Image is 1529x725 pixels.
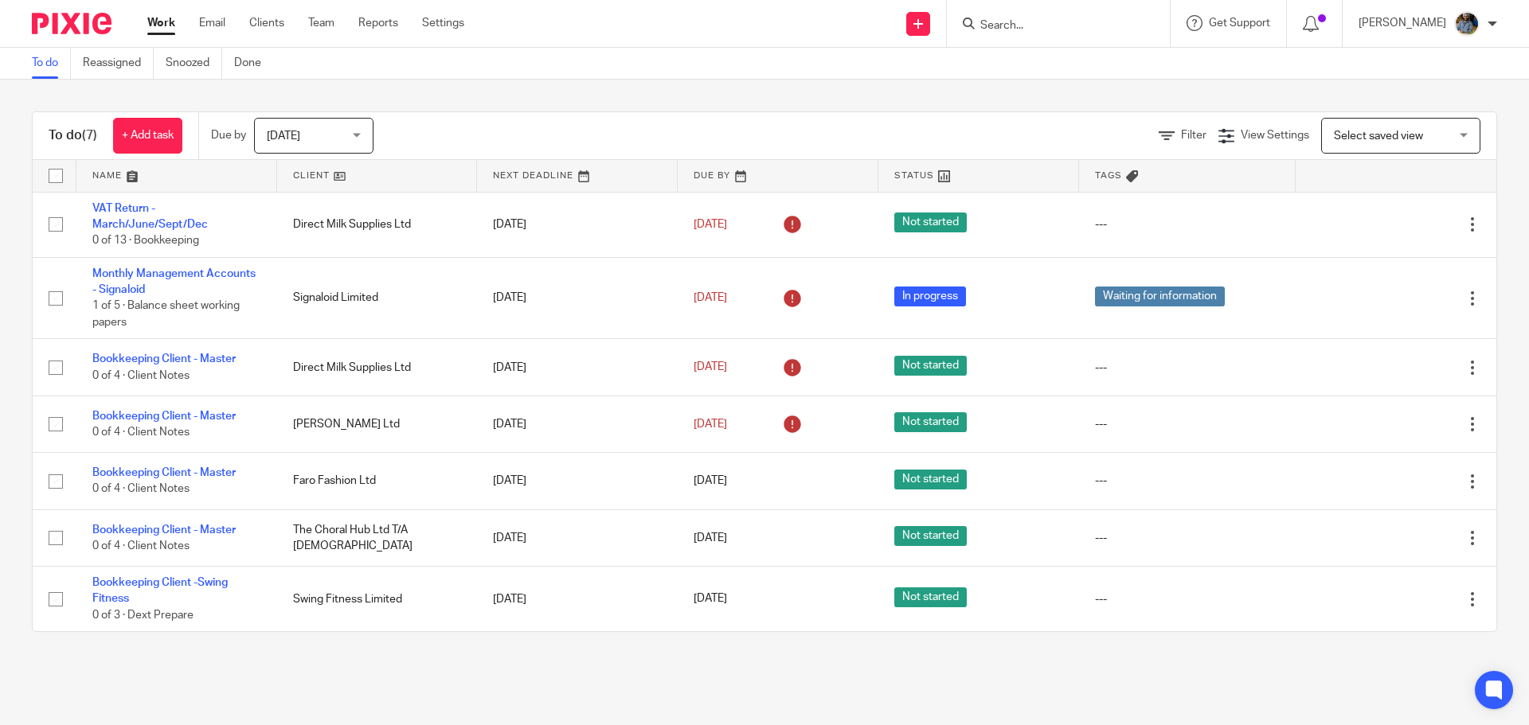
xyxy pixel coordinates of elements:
td: [DATE] [477,192,678,257]
span: Tags [1095,171,1122,180]
span: Not started [894,587,967,607]
div: --- [1095,416,1281,432]
td: Direct Milk Supplies Ltd [277,192,478,257]
a: Bookkeeping Client - Master [92,524,236,536]
td: Faro Fashion Ltd [277,453,478,509]
span: 0 of 13 · Bookkeeping [92,235,199,246]
span: 1 of 5 · Balance sheet working papers [92,301,240,329]
p: [PERSON_NAME] [1359,15,1446,31]
td: [DATE] [477,453,678,509]
a: Work [147,15,175,31]
td: [DATE] [477,339,678,396]
span: [DATE] [267,131,300,142]
a: VAT Return - March/June/Sept/Dec [92,203,208,230]
td: [DATE] [477,396,678,452]
span: 0 of 3 · Dext Prepare [92,610,194,621]
a: Clients [249,15,284,31]
td: Direct Milk Supplies Ltd [277,339,478,396]
img: Jaskaran%20Singh.jpeg [1454,11,1480,37]
div: --- [1095,591,1281,607]
span: Not started [894,212,967,232]
a: Reports [358,15,398,31]
a: Bookkeeping Client -Swing Fitness [92,577,228,604]
span: 0 of 4 · Client Notes [92,427,190,438]
div: --- [1095,473,1281,489]
span: [DATE] [694,362,727,373]
a: Email [199,15,225,31]
span: 0 of 4 · Client Notes [92,370,190,381]
span: [DATE] [694,532,727,544]
span: Waiting for information [1095,286,1225,306]
a: To do [32,48,71,79]
h1: To do [49,127,97,144]
td: Signaloid Limited [277,257,478,339]
span: 0 of 4 · Client Notes [92,540,190,552]
span: (7) [82,129,97,142]
span: View Settings [1241,130,1309,141]
td: The Choral Hub Ltd T/A [DEMOGRAPHIC_DATA] [277,509,478,566]
td: [DATE] [477,567,678,632]
p: Due by [211,127,246,143]
a: Settings [422,15,464,31]
a: Reassigned [83,48,154,79]
a: Snoozed [166,48,222,79]
a: + Add task [113,118,182,154]
span: [DATE] [694,219,727,230]
td: [DATE] [477,257,678,339]
td: [PERSON_NAME] Ltd [277,396,478,452]
span: Filter [1181,130,1206,141]
img: Pixie [32,13,111,34]
span: Not started [894,356,967,376]
a: Bookkeeping Client - Master [92,411,236,422]
div: --- [1095,216,1281,232]
td: Swing Fitness Limited [277,567,478,632]
span: 0 of 4 · Client Notes [92,484,190,495]
span: Get Support [1209,18,1270,29]
span: [DATE] [694,292,727,303]
span: [DATE] [694,594,727,605]
span: Not started [894,412,967,432]
a: Monthly Management Accounts - Signaloid [92,268,256,295]
a: Bookkeeping Client - Master [92,467,236,478]
td: [DATE] [477,509,678,566]
a: Bookkeeping Client - Master [92,353,236,364]
span: Not started [894,526,967,546]
div: --- [1095,530,1281,546]
input: Search [979,19,1122,33]
span: Not started [894,470,967,489]
span: [DATE] [694,475,727,486]
div: --- [1095,360,1281,376]
span: [DATE] [694,419,727,430]
a: Team [308,15,334,31]
a: Done [234,48,273,79]
span: Select saved view [1334,131,1423,142]
span: In progress [894,286,966,306]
